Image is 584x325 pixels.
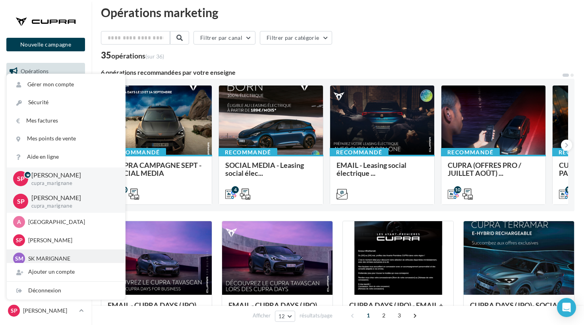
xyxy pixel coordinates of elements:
[5,182,87,199] a: Médiathèque
[193,31,255,45] button: Filtrer par canal
[377,309,390,322] span: 2
[31,202,112,210] p: cupra_marignane
[17,197,25,206] span: Sp
[15,255,23,263] span: SM
[7,76,125,93] a: Gérer mon compte
[448,161,521,177] span: CUPRA (OFFRES PRO / JUILLET AOÛT) ...
[6,303,85,318] a: Sp [PERSON_NAME]
[225,161,304,177] span: SOCIAL MEDIA - Leasing social élec...
[300,312,333,319] span: résultats/page
[5,202,87,219] a: Calendrier
[31,180,112,187] p: cupra_marignane
[5,143,87,160] a: Campagnes
[28,255,116,263] p: SK MARIGNANE
[275,311,295,322] button: 12
[362,309,375,322] span: 1
[28,218,116,226] p: [GEOGRAPHIC_DATA]
[565,186,572,193] div: 11
[6,38,85,51] button: Nouvelle campagne
[16,236,23,244] span: Sp
[101,6,574,18] div: Opérations marketing
[145,53,164,60] span: (sur 36)
[441,148,500,157] div: Recommandé
[107,148,166,157] div: Recommandé
[23,307,76,315] p: [PERSON_NAME]
[232,186,239,193] div: 4
[7,148,125,166] a: Aide en ligne
[278,313,285,319] span: 12
[5,162,87,179] a: Contacts
[330,148,389,157] div: Recommandé
[5,103,87,120] a: Visibilité en ligne
[21,68,48,74] span: Opérations
[101,51,164,60] div: 35
[28,236,116,244] p: [PERSON_NAME]
[557,298,576,317] div: Open Intercom Messenger
[253,312,271,319] span: Afficher
[7,112,125,130] a: Mes factures
[111,52,164,59] div: opérations
[114,161,201,177] span: CUPRA CAMPAGNE SEPT - SOCIAL MEDIA
[219,148,277,157] div: Recommandé
[17,218,21,226] span: A
[7,282,125,300] div: Déconnexion
[7,263,125,281] div: Ajouter un compte
[5,83,87,100] a: Boîte de réception1
[5,123,87,140] a: SMS unitaire
[470,301,561,317] span: CUPRA DAYS (JPO)- SOCIAL MEDIA
[393,309,406,322] span: 3
[454,186,461,193] div: 10
[101,69,562,76] div: 6 opérations recommandées par votre enseigne
[5,222,87,245] a: PERSONNALISATION PRINT
[260,31,332,45] button: Filtrer par catégorie
[31,193,112,202] p: [PERSON_NAME]
[7,130,125,148] a: Mes points de vente
[7,93,125,111] a: Sécurité
[336,161,406,177] span: EMAIL - Leasing social électrique ...
[17,174,25,183] span: Sp
[11,307,17,315] span: Sp
[31,171,112,180] p: [PERSON_NAME]
[5,63,87,80] a: Opérations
